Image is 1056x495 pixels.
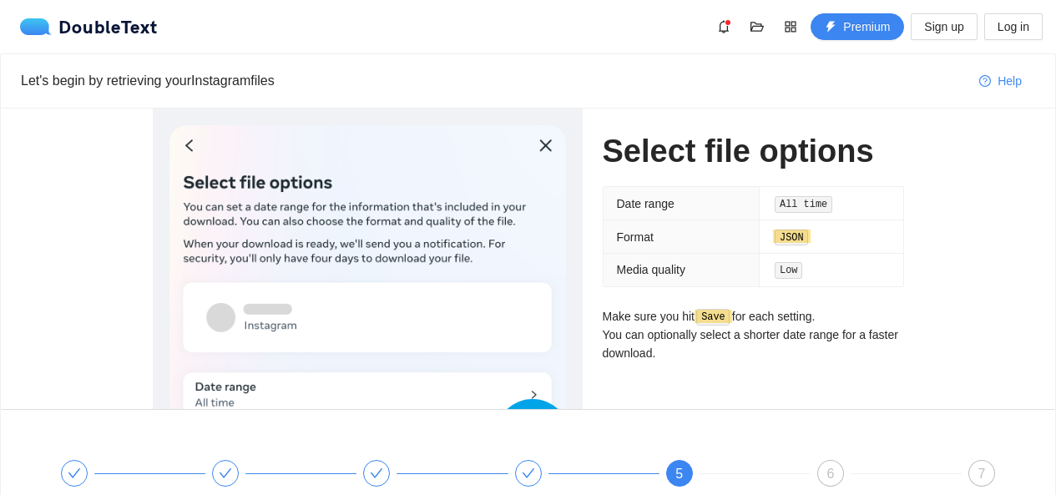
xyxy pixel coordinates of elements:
[984,13,1043,40] button: Log in
[979,75,991,88] span: question-circle
[522,467,535,480] span: check
[20,18,158,35] div: DoubleText
[777,13,804,40] button: appstore
[966,68,1035,94] button: question-circleHelp
[710,13,737,40] button: bell
[775,262,802,279] code: Low
[617,263,686,276] span: Media quality
[978,467,986,481] span: 7
[744,13,771,40] button: folder-open
[998,72,1022,90] span: Help
[68,467,81,480] span: check
[617,197,675,210] span: Date range
[603,307,904,363] p: Make sure you hit for each setting. You can optionally select a shorter date range for a faster d...
[825,21,836,34] span: thunderbolt
[843,18,890,36] span: Premium
[826,467,834,481] span: 6
[617,230,654,244] span: Format
[696,309,730,326] code: Save
[675,467,683,481] span: 5
[745,20,770,33] span: folder-open
[811,13,904,40] button: thunderboltPremium
[603,132,904,171] h1: Select file options
[998,18,1029,36] span: Log in
[20,18,58,35] img: logo
[775,196,832,213] code: All time
[778,20,803,33] span: appstore
[911,13,977,40] button: Sign up
[711,20,736,33] span: bell
[370,467,383,480] span: check
[924,18,963,36] span: Sign up
[21,70,966,91] div: Let's begin by retrieving your Instagram files
[20,18,158,35] a: logoDoubleText
[775,230,808,246] code: JSON
[219,467,232,480] span: check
